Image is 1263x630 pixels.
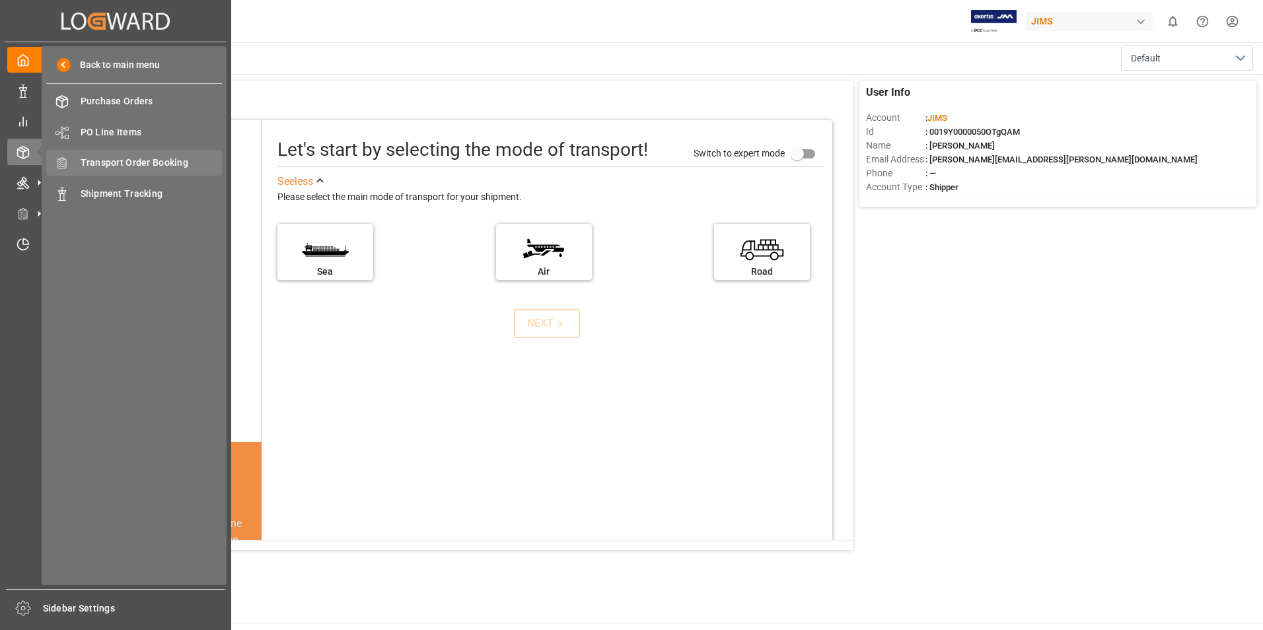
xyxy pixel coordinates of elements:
[866,85,910,100] span: User Info
[866,180,925,194] span: Account Type
[46,119,222,145] a: PO Line Items
[1121,46,1253,71] button: open menu
[514,309,580,338] button: NEXT
[925,127,1020,137] span: : 0019Y0000050OTgQAM
[866,139,925,153] span: Name
[866,153,925,166] span: Email Address
[927,113,947,123] span: JIMS
[81,94,223,108] span: Purchase Orders
[81,187,223,201] span: Shipment Tracking
[527,316,567,332] div: NEXT
[71,58,160,72] span: Back to main menu
[971,10,1017,33] img: Exertis%20JAM%20-%20Email%20Logo.jpg_1722504956.jpg
[277,174,313,190] div: See less
[7,77,224,103] a: Data Management
[277,190,823,205] div: Please select the main mode of transport for your shipment.
[81,125,223,139] span: PO Line Items
[43,602,226,615] span: Sidebar Settings
[721,265,803,279] div: Road
[866,166,925,180] span: Phone
[925,168,936,178] span: : —
[46,88,222,114] a: Purchase Orders
[866,125,925,139] span: Id
[694,147,785,158] span: Switch to expert mode
[925,155,1198,164] span: : [PERSON_NAME][EMAIL_ADDRESS][PERSON_NAME][DOMAIN_NAME]
[81,156,223,170] span: Transport Order Booking
[7,231,224,257] a: Timeslot Management V2
[503,265,585,279] div: Air
[284,265,367,279] div: Sea
[277,136,648,164] div: Let's start by selecting the mode of transport!
[46,180,222,206] a: Shipment Tracking
[1131,52,1161,65] span: Default
[925,113,947,123] span: :
[243,516,262,627] button: next slide / item
[46,150,222,176] a: Transport Order Booking
[7,47,224,73] a: My Cockpit
[866,111,925,125] span: Account
[925,182,958,192] span: : Shipper
[925,141,995,151] span: : [PERSON_NAME]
